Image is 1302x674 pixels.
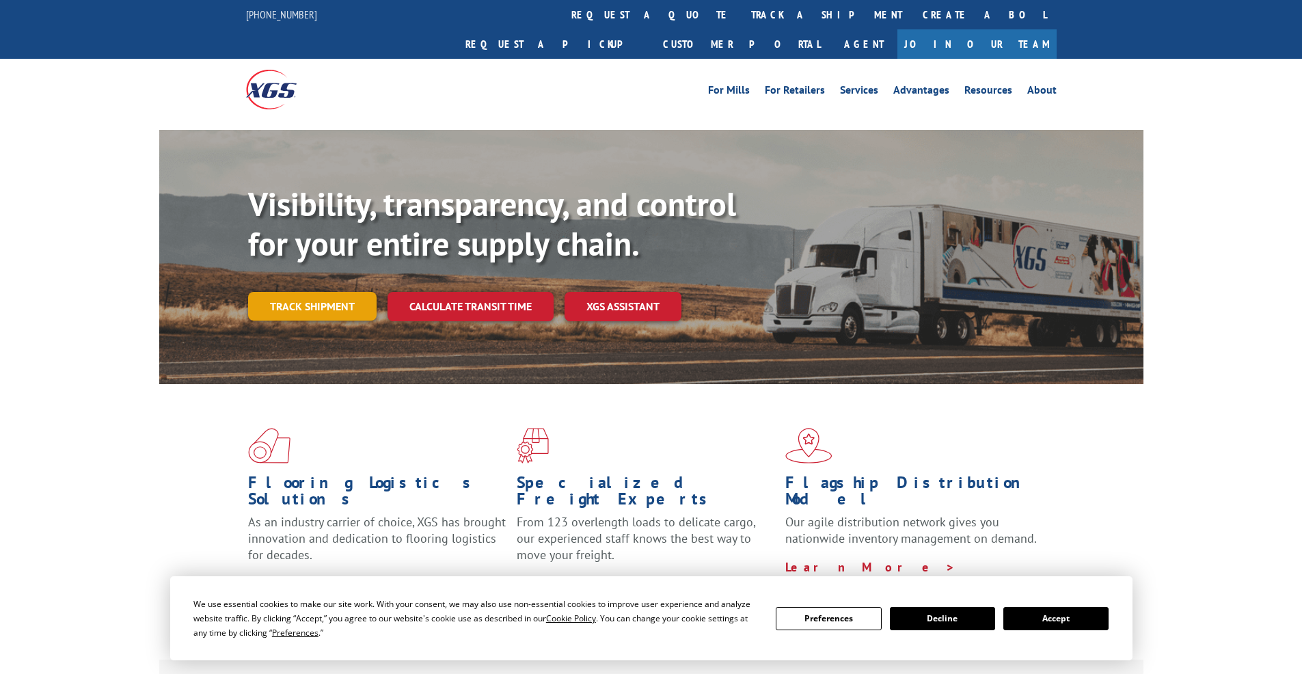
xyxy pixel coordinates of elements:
[248,514,506,563] span: As an industry carrier of choice, XGS has brought innovation and dedication to flooring logistics...
[785,428,832,463] img: xgs-icon-flagship-distribution-model-red
[272,627,318,638] span: Preferences
[455,29,653,59] a: Request a pickup
[708,85,750,100] a: For Mills
[517,428,549,463] img: xgs-icon-focused-on-flooring-red
[388,292,554,321] a: Calculate transit time
[964,85,1012,100] a: Resources
[517,514,775,575] p: From 123 overlength loads to delicate cargo, our experienced staff knows the best way to move you...
[765,85,825,100] a: For Retailers
[1027,85,1057,100] a: About
[517,474,775,514] h1: Specialized Freight Experts
[248,576,418,591] a: Learn More >
[248,428,290,463] img: xgs-icon-total-supply-chain-intelligence-red
[890,607,995,630] button: Decline
[246,8,317,21] a: [PHONE_NUMBER]
[897,29,1057,59] a: Join Our Team
[170,576,1133,660] div: Cookie Consent Prompt
[893,85,949,100] a: Advantages
[248,292,377,321] a: Track shipment
[565,292,681,321] a: XGS ASSISTANT
[1003,607,1109,630] button: Accept
[785,474,1044,514] h1: Flagship Distribution Model
[785,514,1037,546] span: Our agile distribution network gives you nationwide inventory management on demand.
[776,607,881,630] button: Preferences
[248,183,736,265] b: Visibility, transparency, and control for your entire supply chain.
[546,612,596,624] span: Cookie Policy
[785,559,955,575] a: Learn More >
[653,29,830,59] a: Customer Portal
[517,576,687,591] a: Learn More >
[248,474,506,514] h1: Flooring Logistics Solutions
[830,29,897,59] a: Agent
[193,597,759,640] div: We use essential cookies to make our site work. With your consent, we may also use non-essential ...
[840,85,878,100] a: Services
